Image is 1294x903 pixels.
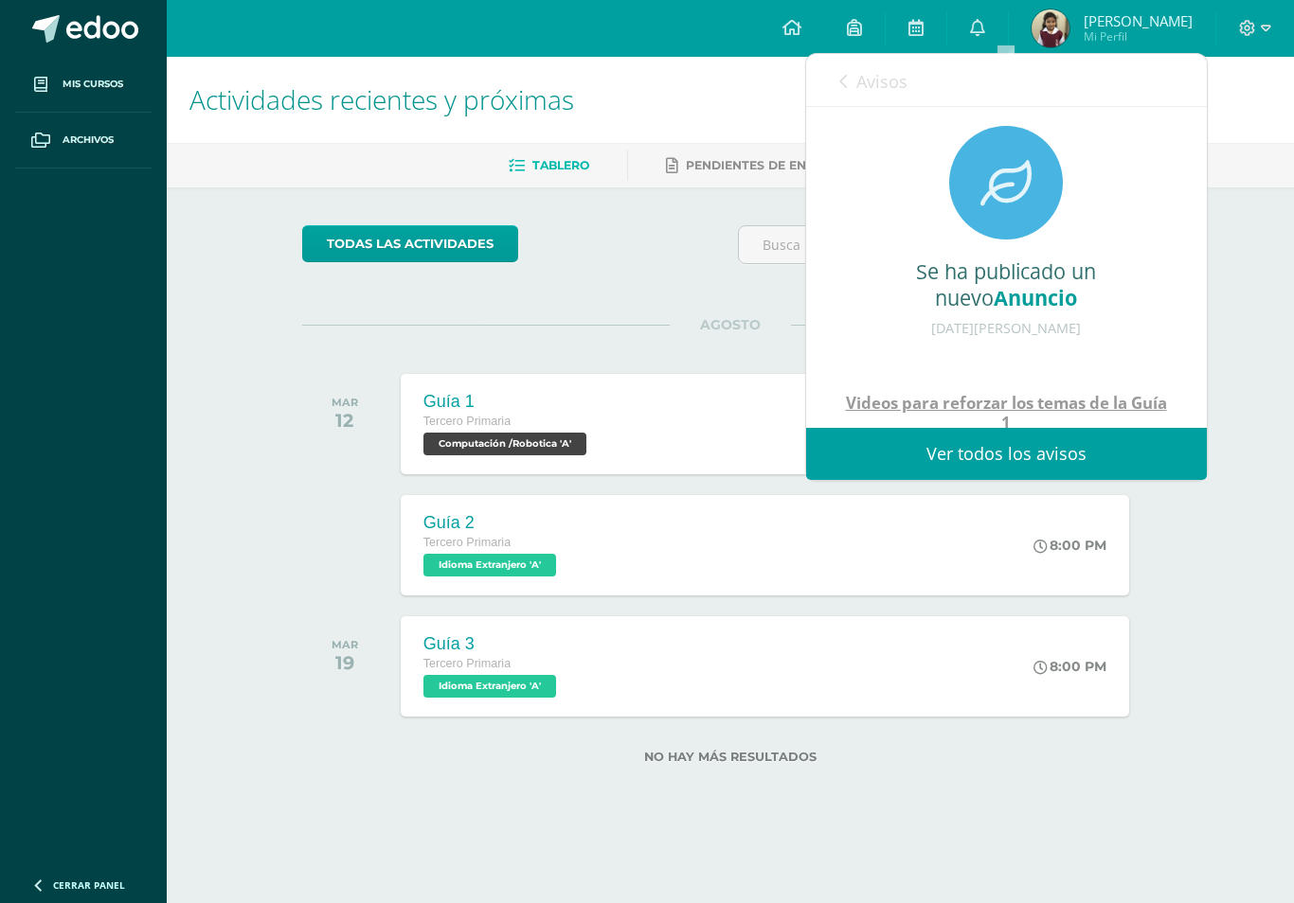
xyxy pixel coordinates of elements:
[670,316,791,333] span: AGOSTO
[1033,658,1106,675] div: 8:00 PM
[994,284,1077,311] span: Anuncio
[806,428,1207,480] a: Ver todos los avisos
[846,392,1167,434] u: Videos para reforzar los temas de la Guía 1
[423,433,586,455] span: Computación /Robotica 'A'
[423,634,561,654] div: Guía 3
[53,878,125,892] span: Cerrar panel
[15,57,152,113] a: Mis cursos
[332,651,358,674] div: 19
[332,396,358,409] div: MAR
[532,158,589,172] span: Tablero
[666,150,848,181] a: Pendientes de entrega
[302,750,1159,764] label: No hay más resultados
[856,70,908,93] span: Avisos
[1032,9,1069,47] img: 1179f38bc914a444e8d6fadae6cd0ded.png
[302,225,518,262] a: todas las Actividades
[63,77,123,92] span: Mis cursos
[1084,28,1193,44] span: Mi Perfil
[1033,537,1106,554] div: 8:00 PM
[423,554,556,576] span: Idioma Extranjero 'A'
[423,513,561,533] div: Guía 2
[739,226,1159,263] input: Busca una actividad próxima aquí...
[423,536,511,549] span: Tercero Primaria
[63,133,114,148] span: Archivos
[423,657,511,670] span: Tercero Primaria
[844,258,1169,311] div: Se ha publicado un nuevo
[15,113,152,168] a: Archivos
[844,321,1169,337] div: [DATE][PERSON_NAME]
[332,638,358,651] div: MAR
[686,158,848,172] span: Pendientes de entrega
[332,409,358,432] div: 12
[189,81,574,117] span: Actividades recientes y próximas
[509,150,589,181] a: Tablero
[423,415,511,428] span: Tercero Primaria
[1084,11,1193,30] span: [PERSON_NAME]
[423,392,591,412] div: Guía 1
[423,675,556,698] span: Idioma Extranjero 'A'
